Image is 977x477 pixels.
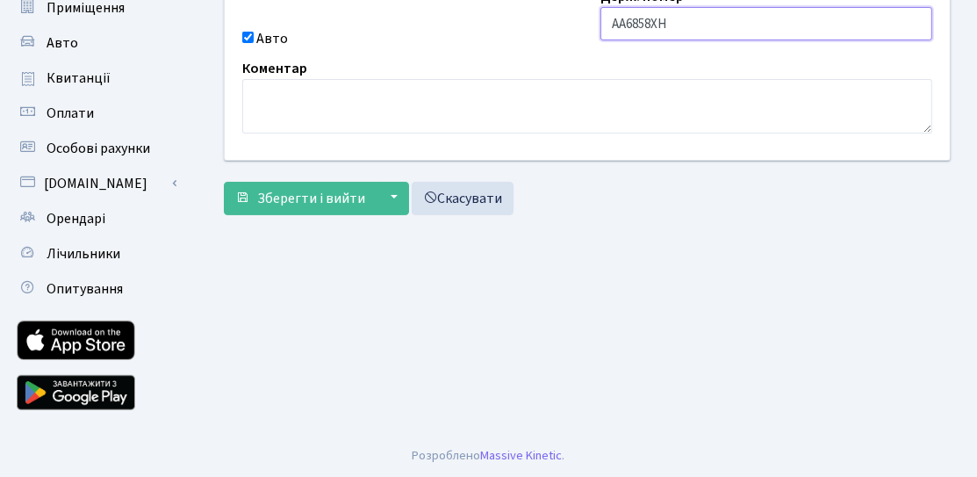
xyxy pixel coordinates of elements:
[9,236,184,271] a: Лічильники
[47,104,94,123] span: Оплати
[412,182,514,215] a: Скасувати
[256,28,288,49] label: Авто
[413,446,565,466] div: Розроблено .
[257,189,365,208] span: Зберегти і вийти
[481,446,563,465] a: Massive Kinetic
[9,131,184,166] a: Особові рахунки
[600,7,932,40] input: AA0001AA
[47,244,120,264] span: Лічильники
[47,209,105,228] span: Орендарі
[9,96,184,131] a: Оплати
[9,166,184,201] a: [DOMAIN_NAME]
[9,25,184,61] a: Авто
[9,201,184,236] a: Орендарі
[47,139,150,158] span: Особові рахунки
[47,33,78,53] span: Авто
[9,271,184,307] a: Опитування
[242,58,307,79] label: Коментар
[224,182,377,215] button: Зберегти і вийти
[9,61,184,96] a: Квитанції
[47,279,123,299] span: Опитування
[47,69,111,88] span: Квитанції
